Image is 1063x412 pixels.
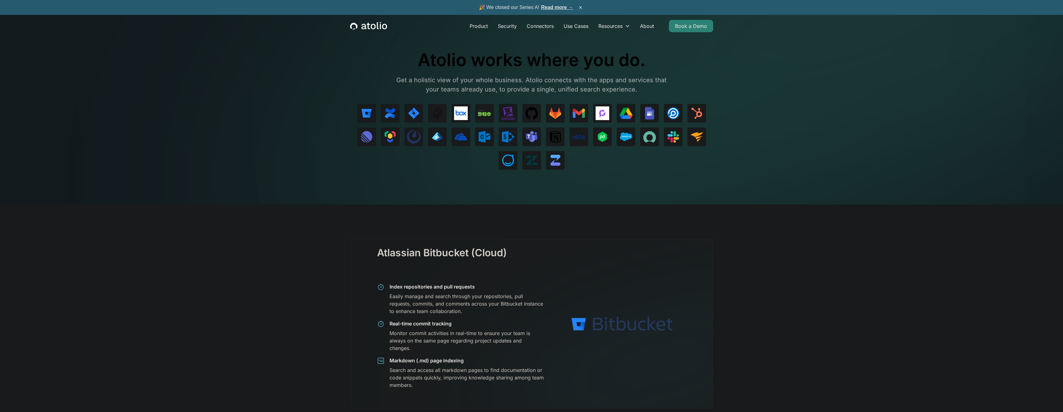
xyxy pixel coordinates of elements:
div: Monitor commit activities in real-time to ensure your team is always on the same page regarding p... [390,329,544,352]
a: home [350,22,387,30]
h1: Atolio works where you do. [392,50,671,70]
div: Resources [593,20,635,32]
div: Search and access all markdown pages to find documentation or code snippets quickly, improving kn... [390,366,544,389]
a: Product [465,20,493,32]
a: Book a Demo [669,20,713,32]
h3: Atlassian Bitbucket (Cloud) [377,247,507,271]
button: × [577,4,584,11]
img: logo [552,260,691,389]
a: Security [493,20,522,32]
div: Easily manage and search through your repositories, pull requests, commits, and comments across y... [390,293,544,315]
span: 🎉 We closed our Series A! [479,4,573,11]
div: Markdown (.md) page indexing [390,357,544,364]
div: Index repositories and pull requests [390,283,544,290]
p: Get a holistic view of your whole business. Atolio connects with the apps and services that your ... [392,75,671,94]
a: Use Cases [559,20,593,32]
a: Connectors [522,20,559,32]
div: Resources [598,22,623,30]
a: About [635,20,659,32]
a: Read more → [541,5,573,10]
div: Real-time commit tracking [390,320,544,327]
